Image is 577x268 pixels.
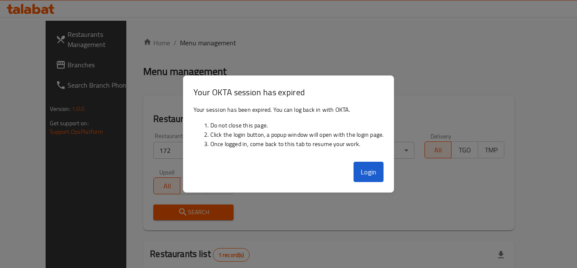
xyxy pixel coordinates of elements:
h3: Your OKTA session has expired [193,86,384,98]
div: Your session has been expired. You can log back in with OKTA. [183,102,394,158]
li: Click the login button, a popup window will open with the login page. [210,130,384,139]
li: Once logged in, come back to this tab to resume your work. [210,139,384,149]
button: Login [354,162,384,182]
li: Do not close this page. [210,121,384,130]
